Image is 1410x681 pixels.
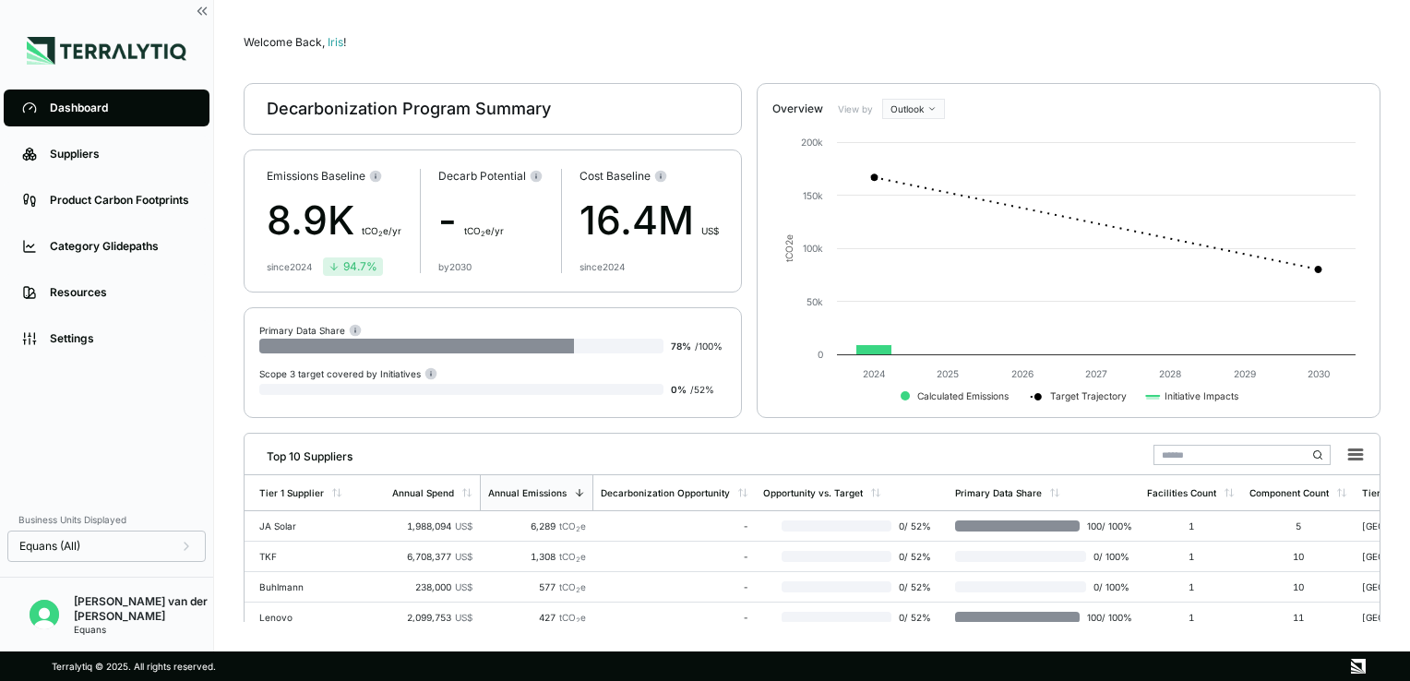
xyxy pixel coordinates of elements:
[937,368,959,379] text: 2025
[343,35,346,49] span: !
[1085,368,1107,379] text: 2027
[267,169,401,184] div: Emissions Baseline
[601,520,748,532] div: -
[783,234,795,262] text: tCO e
[1147,520,1235,532] div: 1
[362,225,401,236] span: t CO e/yr
[487,612,586,623] div: 427
[891,520,940,532] span: 0 / 52 %
[803,190,823,201] text: 150k
[50,147,191,161] div: Suppliers
[580,191,719,250] div: 16.4M
[891,551,940,562] span: 0 / 52 %
[576,616,580,625] sub: 2
[1308,368,1330,379] text: 2030
[838,103,875,114] label: View by
[259,520,377,532] div: JA Solar
[576,586,580,594] sub: 2
[267,98,551,120] div: Decarbonization Program Summary
[1011,368,1034,379] text: 2026
[244,35,1380,50] div: Welcome Back,
[392,520,472,532] div: 1,988,094
[1234,368,1256,379] text: 2029
[763,487,863,498] div: Opportunity vs. Target
[1249,612,1347,623] div: 11
[438,169,543,184] div: Decarb Potential
[50,101,191,115] div: Dashboard
[464,225,504,236] span: t CO e/yr
[378,230,383,238] sub: 2
[1147,612,1235,623] div: 1
[259,551,377,562] div: TKF
[252,442,352,464] div: Top 10 Suppliers
[392,581,472,592] div: 238,000
[74,624,213,635] div: Equans
[1086,551,1132,562] span: 0 / 100 %
[455,612,472,623] span: US$
[267,191,401,250] div: 8.9K
[1249,520,1347,532] div: 5
[671,384,687,395] span: 0 %
[576,556,580,564] sub: 2
[559,612,586,623] span: tCO e
[328,35,346,49] span: Iris
[74,594,213,624] div: [PERSON_NAME] van der [PERSON_NAME]
[882,99,945,119] button: Outlook
[392,487,454,498] div: Annual Spend
[392,551,472,562] div: 6,708,377
[601,551,748,562] div: -
[1165,390,1238,402] text: Initiative Impacts
[917,390,1009,401] text: Calculated Emissions
[1249,581,1347,592] div: 10
[891,581,940,592] span: 0 / 52 %
[392,612,472,623] div: 2,099,753
[1249,487,1329,498] div: Component Count
[695,340,723,352] span: / 100 %
[19,539,80,554] span: Equans (All)
[559,520,586,532] span: tCO e
[259,581,377,592] div: Buhlmann
[1050,390,1127,402] text: Target Trajectory
[329,259,377,274] div: 94.7 %
[50,331,191,346] div: Settings
[30,600,59,629] img: Iris van der Harst
[7,508,206,531] div: Business Units Displayed
[27,37,186,65] img: Logo
[1086,581,1132,592] span: 0 / 100 %
[863,368,886,379] text: 2024
[559,581,586,592] span: tCO e
[772,102,823,116] div: Overview
[801,137,823,148] text: 200k
[259,487,324,498] div: Tier 1 Supplier
[818,349,823,360] text: 0
[487,581,586,592] div: 577
[601,581,748,592] div: -
[1080,612,1132,623] span: 100 / 100 %
[690,384,714,395] span: / 52 %
[22,592,66,637] button: Open user button
[783,240,795,245] tspan: 2
[1249,551,1347,562] div: 10
[50,239,191,254] div: Category Glidepaths
[559,551,586,562] span: tCO e
[580,169,719,184] div: Cost Baseline
[488,487,567,498] div: Annual Emissions
[891,612,940,623] span: 0 / 52 %
[580,261,625,272] div: since 2024
[267,261,312,272] div: since 2024
[601,612,748,623] div: -
[50,193,191,208] div: Product Carbon Footprints
[1147,581,1235,592] div: 1
[1159,368,1181,379] text: 2028
[438,191,543,250] div: -
[487,551,586,562] div: 1,308
[1147,487,1216,498] div: Facilities Count
[807,296,823,307] text: 50k
[701,225,719,236] span: US$
[955,487,1042,498] div: Primary Data Share
[601,487,730,498] div: Decarbonization Opportunity
[455,520,472,532] span: US$
[259,612,377,623] div: Lenovo
[671,340,691,352] span: 78 %
[803,243,823,254] text: 100k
